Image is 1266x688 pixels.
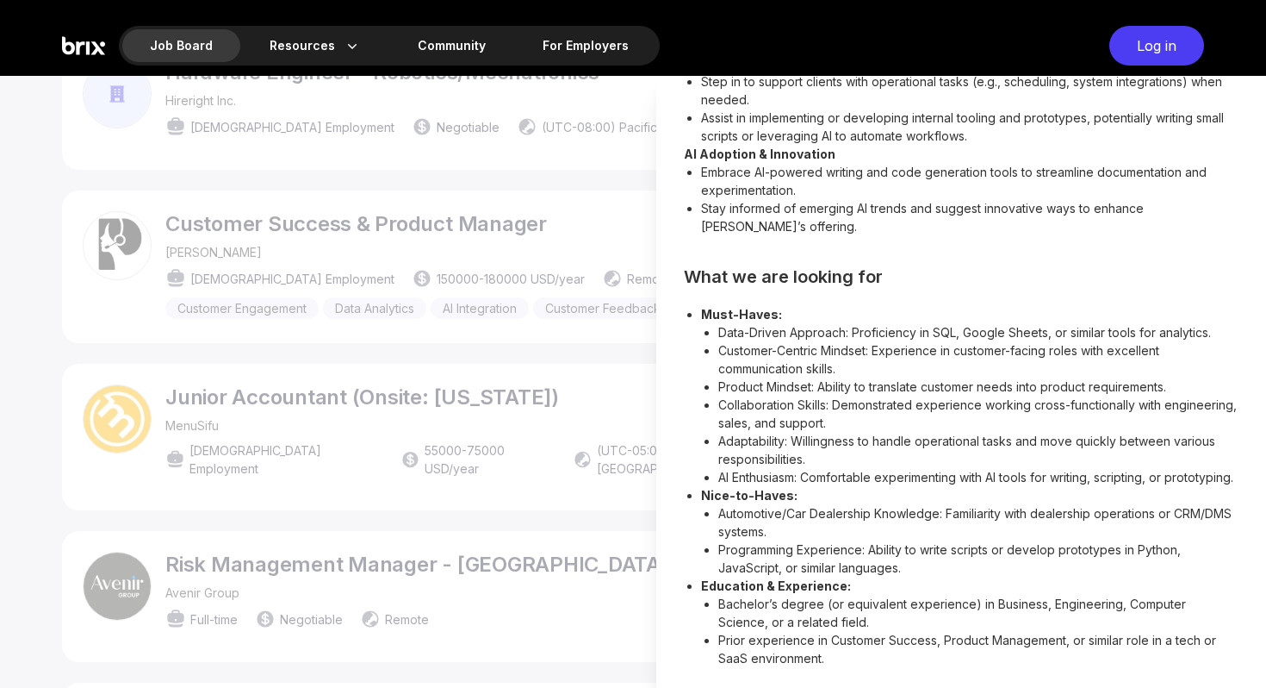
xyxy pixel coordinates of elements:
strong: Nice-to-Haves: [701,488,797,503]
li: Assist in implementing or developing internal tooling and prototypes, potentially writing small s... [701,109,1238,145]
li: Step in to support clients with operational tasks (e.g., scheduling, system integrations) when ne... [701,72,1238,109]
li: Bachelor’s degree (or equivalent experience) in Business, Engineering, Computer Science, or a rel... [718,595,1238,631]
li: Automotive/Car Dealership Knowledge: Familiarity with dealership operations or CRM/DMS systems. [718,504,1238,541]
li: Collaboration Skills: Demonstrated experience working cross-functionally with engineering, sales,... [718,396,1238,432]
li: Programming Experience: Ability to write scripts or develop prototypes in Python, JavaScript, or ... [718,541,1238,577]
li: Stay informed of emerging AI trends and suggest innovative ways to enhance [PERSON_NAME]’s offering. [701,199,1238,235]
a: Log in [1101,26,1204,66]
a: For Employers [515,29,656,62]
li: Prior experience in Customer Success, Product Management, or similar role in a tech or SaaS envir... [718,631,1238,667]
img: Brix Logo [62,26,105,66]
div: Log in [1109,26,1204,66]
li: Data-Driven Approach: Proficiency in SQL, Google Sheets, or similar tools for analytics. [718,323,1238,341]
li: Product Mindset: Ability to translate customer needs into product requirements. [718,378,1238,396]
li: AI Enthusiasm: Comfortable experimenting with AI tools for writing, scripting, or prototyping. [718,468,1238,486]
li: Embrace AI-powered writing and code generation tools to streamline documentation and experimentat... [701,163,1238,199]
h2: What we are looking for [684,270,1238,285]
strong: Must-Haves: [701,307,782,322]
div: Resources [242,29,388,62]
li: Customer-Centric Mindset: Experience in customer-facing roles with excellent communication skills. [718,341,1238,378]
a: Community [390,29,513,62]
div: Job Board [122,29,240,62]
strong: Education & Experience: [701,579,851,593]
li: Adaptability: Willingness to handle operational tasks and move quickly between various responsibi... [718,432,1238,468]
strong: AI Adoption & Innovation [684,147,835,161]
